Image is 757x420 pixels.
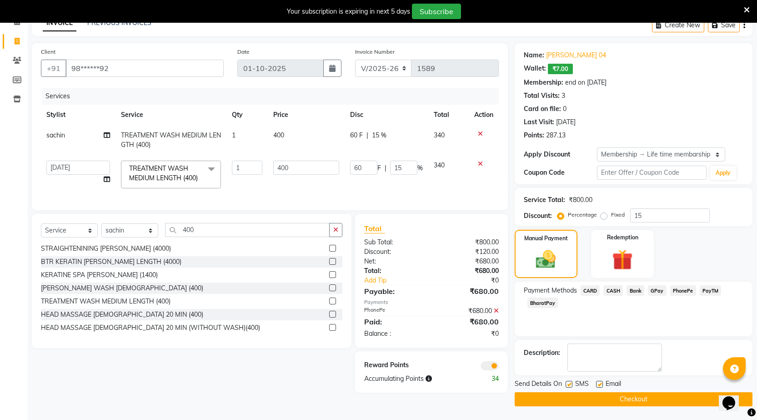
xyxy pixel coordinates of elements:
[603,285,623,296] span: CASH
[121,131,221,149] span: TREATMENT WASH MEDIUM LENGTH (400)
[385,163,386,173] span: |
[648,285,667,296] span: GPay
[611,211,625,219] label: Fixed
[524,348,560,358] div: Description:
[524,117,554,127] div: Last Visit:
[41,257,181,267] div: BTR KERATIN [PERSON_NAME] LENGTH (4000)
[377,163,381,173] span: F
[431,266,506,276] div: ₹680.00
[129,164,198,182] span: TREATMENT WASH MEDIUM LENGTH (400)
[41,297,170,306] div: TREATMENT WASH MEDIUM LENGTH (400)
[41,270,158,280] div: KERATINE SPA [PERSON_NAME] (1400)
[364,299,499,306] div: Payments
[431,247,506,257] div: ₹120.00
[41,60,66,77] button: +91
[357,316,431,327] div: Paid:
[524,78,563,87] div: Membership:
[524,91,560,101] div: Total Visits:
[357,306,431,316] div: PhonePe
[444,276,506,285] div: ₹0
[46,131,65,139] span: sachin
[530,248,562,271] img: _cash.svg
[357,257,431,266] div: Net:
[469,105,499,125] th: Action
[226,105,268,125] th: Qty
[556,117,576,127] div: [DATE]
[524,286,577,295] span: Payment Methods
[431,257,506,266] div: ₹680.00
[350,131,363,140] span: 60 F
[431,329,506,339] div: ₹0
[87,19,151,27] a: PREVIOUS INVOICES
[357,238,431,247] div: Sub Total:
[165,223,330,237] input: Search or Scan
[606,247,639,273] img: _gift.svg
[431,306,506,316] div: ₹680.00
[524,168,597,177] div: Coupon Code
[515,379,562,390] span: Send Details On
[575,379,589,390] span: SMS
[417,163,423,173] span: %
[652,18,704,32] button: Create New
[524,234,568,243] label: Manual Payment
[581,285,600,296] span: CARD
[357,266,431,276] div: Total:
[434,131,445,139] span: 340
[357,247,431,257] div: Discount:
[42,88,506,105] div: Services
[563,104,566,114] div: 0
[524,195,565,205] div: Service Total:
[357,374,468,384] div: Accumulating Points
[431,238,506,247] div: ₹800.00
[232,131,236,139] span: 1
[548,64,573,74] span: ₹7.00
[700,285,722,296] span: PayTM
[527,298,558,308] span: BharatPay
[606,379,621,390] span: Email
[524,150,597,159] div: Apply Discount
[41,244,171,253] div: STRAIGHTENINING [PERSON_NAME] (4000)
[431,316,506,327] div: ₹680.00
[357,360,431,370] div: Reward Points
[115,105,226,125] th: Service
[345,105,428,125] th: Disc
[428,105,469,125] th: Total
[372,131,386,140] span: 15 %
[524,131,544,140] div: Points:
[366,131,368,140] span: |
[268,105,345,125] th: Price
[546,51,606,60] a: [PERSON_NAME] 04
[357,286,431,297] div: Payable:
[569,195,592,205] div: ₹800.00
[431,286,506,297] div: ₹680.00
[43,15,76,31] a: INVOICE
[524,64,546,74] div: Wallet:
[41,323,260,333] div: HEAD MASSAGE [DEMOGRAPHIC_DATA] 20 MIN (WITHOUT WASH)(400)
[708,18,740,32] button: Save
[364,224,385,233] span: Total
[273,131,284,139] span: 400
[237,48,250,56] label: Date
[41,283,203,293] div: [PERSON_NAME] WASH [DEMOGRAPHIC_DATA] (400)
[568,211,597,219] label: Percentage
[597,166,707,180] input: Enter Offer / Coupon Code
[524,211,552,221] div: Discount:
[468,374,505,384] div: 34
[670,285,696,296] span: PhonePe
[565,78,607,87] div: end on [DATE]
[627,285,644,296] span: Bank
[287,7,410,16] div: Your subscription is expiring in next 5 days
[41,310,203,319] div: HEAD MASSAGE [DEMOGRAPHIC_DATA] 20 MIN (400)
[41,48,55,56] label: Client
[198,174,202,182] a: x
[607,233,638,242] label: Redemption
[524,51,544,60] div: Name:
[41,105,115,125] th: Stylist
[357,329,431,339] div: Balance :
[524,104,561,114] div: Card on file:
[355,48,395,56] label: Invoice Number
[65,60,224,77] input: Search by Name/Mobile/Email/Code
[515,392,752,406] button: Checkout
[412,4,461,19] button: Subscribe
[434,161,445,169] span: 340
